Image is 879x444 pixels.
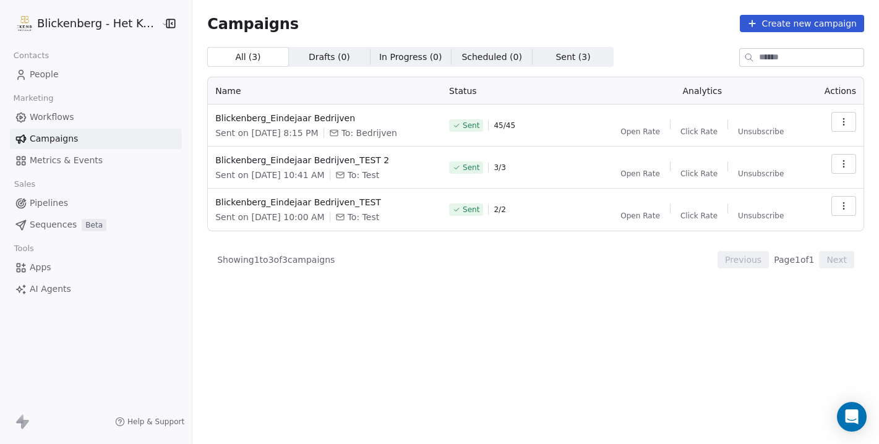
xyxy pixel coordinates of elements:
a: Help & Support [115,417,184,427]
span: Unsubscribe [738,169,784,179]
span: Sent [463,121,479,130]
div: Open Intercom Messenger [837,402,867,432]
span: 3 / 3 [494,163,505,173]
button: Previous [718,251,769,268]
span: Sent ( 3 ) [555,51,590,64]
a: SequencesBeta [10,215,182,235]
span: Contacts [8,46,54,65]
span: Unsubscribe [738,211,784,221]
span: To: Test [348,169,379,181]
span: Blickenberg_Eindejaar Bedrijven [215,112,434,124]
a: Metrics & Events [10,150,182,171]
a: Workflows [10,107,182,127]
span: Campaigns [207,15,299,32]
span: Click Rate [680,127,718,137]
span: Open Rate [620,211,660,221]
a: AI Agents [10,279,182,299]
th: Name [208,77,442,105]
span: Apps [30,261,51,274]
span: Blickenberg_Eindejaar Bedrijven_TEST [215,196,434,208]
button: Create new campaign [740,15,864,32]
span: Beta [82,219,106,231]
span: Drafts ( 0 ) [309,51,350,64]
span: Sent on [DATE] 10:41 AM [215,169,324,181]
span: Page 1 of 1 [774,254,814,266]
th: Analytics [596,77,808,105]
span: Sent [463,205,479,215]
span: Showing 1 to 3 of 3 campaigns [217,254,335,266]
th: Actions [808,77,864,105]
span: Scheduled ( 0 ) [461,51,522,64]
button: Blickenberg - Het Kookatelier [15,13,152,34]
span: Metrics & Events [30,154,103,167]
span: Help & Support [127,417,184,427]
span: Unsubscribe [738,127,784,137]
a: Campaigns [10,129,182,149]
span: Open Rate [620,127,660,137]
a: Pipelines [10,193,182,213]
span: In Progress ( 0 ) [379,51,442,64]
span: Sent [463,163,479,173]
span: Click Rate [680,211,718,221]
span: Blickenberg_Eindejaar Bedrijven_TEST 2 [215,154,434,166]
img: logo-blickenberg-feestzalen_800.png [17,16,32,31]
span: Sales [9,175,41,194]
a: Apps [10,257,182,278]
span: 45 / 45 [494,121,515,130]
span: Open Rate [620,169,660,179]
span: To: Test [348,211,379,223]
span: Sent on [DATE] 8:15 PM [215,127,318,139]
span: Sequences [30,218,77,231]
span: AI Agents [30,283,71,296]
span: Workflows [30,111,74,124]
span: To: Bedrijven [341,127,397,139]
span: Click Rate [680,169,718,179]
span: Blickenberg - Het Kookatelier [37,15,158,32]
span: People [30,68,59,81]
span: Pipelines [30,197,68,210]
span: Tools [9,239,39,258]
span: Sent on [DATE] 10:00 AM [215,211,324,223]
span: Marketing [8,89,59,108]
button: Next [819,251,854,268]
span: Campaigns [30,132,78,145]
th: Status [442,77,596,105]
span: 2 / 2 [494,205,505,215]
a: People [10,64,182,85]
